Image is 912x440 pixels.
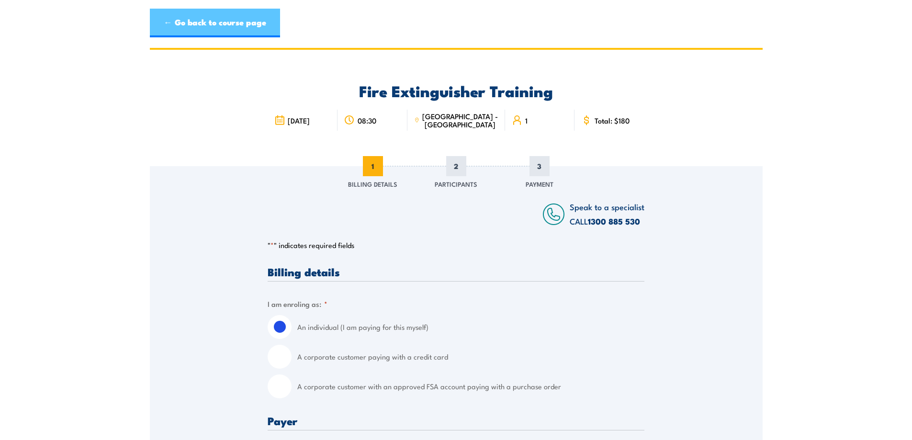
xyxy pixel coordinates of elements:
legend: I am enroling as: [268,298,327,309]
span: 1 [363,156,383,176]
a: 1300 885 530 [588,215,640,227]
p: " " indicates required fields [268,240,644,250]
span: Payment [526,179,553,189]
span: 1 [525,116,528,124]
span: Total: $180 [595,116,630,124]
h2: Fire Extinguisher Training [268,84,644,97]
span: [GEOGRAPHIC_DATA] - [GEOGRAPHIC_DATA] [422,112,498,128]
h3: Billing details [268,266,644,277]
h3: Payer [268,415,644,426]
span: Billing Details [348,179,397,189]
span: [DATE] [288,116,310,124]
label: A corporate customer paying with a credit card [297,345,644,369]
span: 08:30 [358,116,376,124]
span: Speak to a specialist CALL [570,201,644,227]
span: 3 [529,156,550,176]
a: ← Go back to course page [150,9,280,37]
label: A corporate customer with an approved FSA account paying with a purchase order [297,374,644,398]
label: An individual (I am paying for this myself) [297,315,644,339]
span: Participants [435,179,477,189]
span: 2 [446,156,466,176]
